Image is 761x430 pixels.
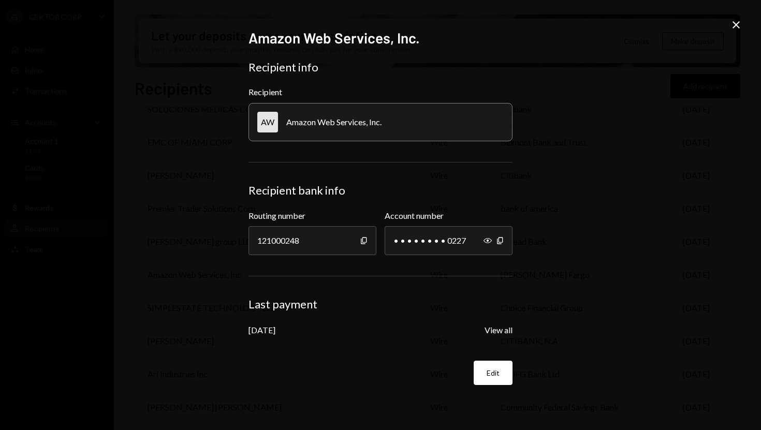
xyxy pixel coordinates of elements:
[248,183,513,198] div: Recipient bank info
[385,226,513,255] div: • • • • • • • • 0227
[474,361,513,385] button: Edit
[248,226,376,255] div: 121000248
[248,87,513,97] div: Recipient
[248,325,275,335] div: [DATE]
[257,112,278,132] div: AW
[248,60,513,75] div: Recipient info
[385,210,513,222] label: Account number
[248,210,376,222] label: Routing number
[286,117,382,127] div: Amazon Web Services, Inc.
[248,297,513,312] div: Last payment
[248,28,513,48] h2: Amazon Web Services, Inc.
[485,325,513,336] button: View all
